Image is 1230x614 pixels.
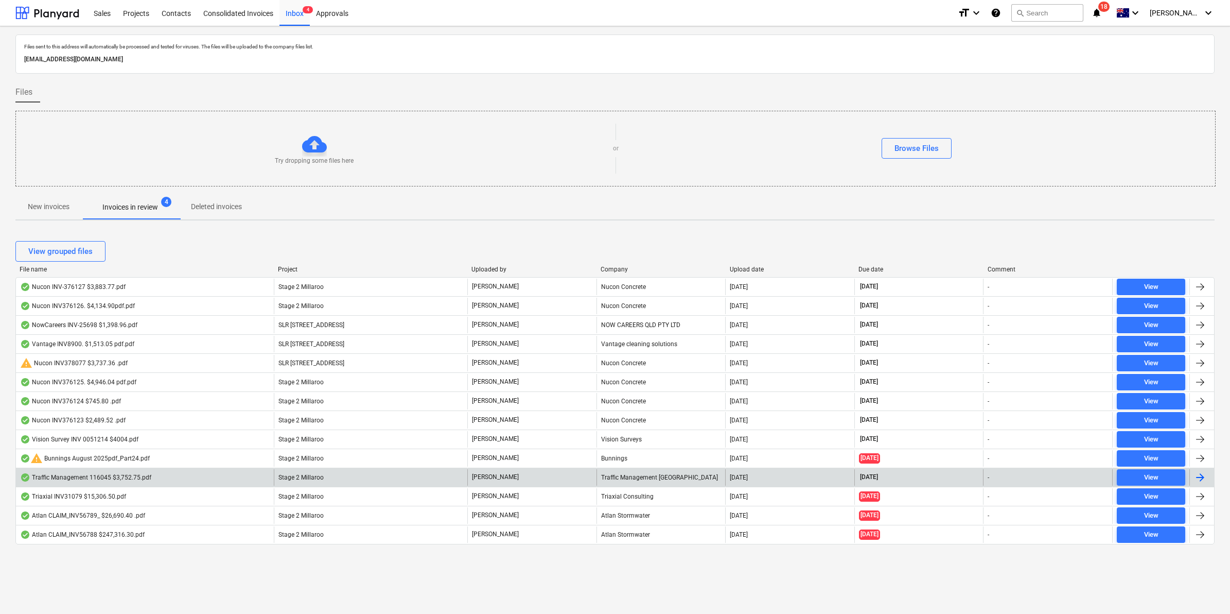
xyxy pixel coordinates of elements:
div: OCR finished [20,416,30,424]
button: View [1117,336,1185,352]
div: [DATE] [730,379,748,386]
p: [PERSON_NAME] [472,530,519,539]
p: [PERSON_NAME] [472,473,519,482]
div: Traffic Management [GEOGRAPHIC_DATA] [596,469,726,486]
div: Bunnings August 2025pdf_Part24.pdf [20,452,150,465]
div: Nucon INV376125. $4,946.04 pdf.pdf [20,378,136,386]
div: OCR finished [20,473,30,482]
p: [PERSON_NAME] [472,435,519,444]
div: - [988,340,989,348]
p: Invoices in review [102,202,158,213]
div: Triaxial INV31079 $15,306.50.pdf [20,492,126,501]
span: SLR 2 Millaroo Drive [278,340,344,348]
div: Uploaded by [471,266,592,273]
div: Try dropping some files hereorBrowse Files [15,111,1216,186]
div: View [1144,300,1158,312]
div: [DATE] [730,512,748,519]
div: Vantage INV8900. $1,513.05 pdf.pdf [20,340,134,348]
span: Stage 2 Millaroo [278,417,324,424]
div: - [988,474,989,481]
div: [DATE] [730,531,748,538]
div: OCR finished [20,492,30,501]
div: Nucon INV378077 $3,737.36 .pdf [20,357,128,369]
div: Atlan CLAIM_INV56788 $247,316.30.pdf [20,531,145,539]
div: Vantage cleaning solutions [596,336,726,352]
div: [DATE] [730,283,748,291]
span: Stage 2 Millaroo [278,302,324,310]
span: [DATE] [859,416,879,424]
p: or [613,144,619,153]
div: Project [278,266,463,273]
div: NowCareers INV-25698 $1,398.96.pdf [20,321,137,329]
div: OCR finished [20,340,30,348]
div: Nucon INV376123 $2,489.52 .pdf [20,416,126,424]
div: View [1144,357,1158,369]
div: - [988,398,989,405]
div: [DATE] [730,321,748,329]
p: [PERSON_NAME] [472,378,519,386]
div: View [1144,453,1158,465]
span: [DATE] [859,530,880,539]
span: Stage 2 Millaroo [278,436,324,443]
p: [EMAIL_ADDRESS][DOMAIN_NAME] [24,54,1206,65]
span: 4 [303,6,313,13]
span: Files [15,86,32,98]
div: NOW CAREERS QLD PTY LTD [596,317,726,333]
button: View [1117,374,1185,390]
div: View [1144,396,1158,407]
div: Nucon Concrete [596,393,726,410]
div: View [1144,377,1158,388]
p: [PERSON_NAME] [472,397,519,405]
span: Stage 2 Millaroo [278,474,324,481]
span: SLR 2 Millaroo Drive [278,360,344,367]
div: [DATE] [730,340,748,348]
button: View [1117,450,1185,467]
div: OCR finished [20,283,30,291]
p: Files sent to this address will automatically be processed and tested for viruses. The files will... [24,43,1206,50]
div: OCR finished [20,511,30,520]
div: - [988,455,989,462]
button: View [1117,469,1185,486]
div: OCR finished [20,321,30,329]
div: View [1144,415,1158,427]
span: Stage 2 Millaroo [278,455,324,462]
span: 4 [161,197,171,207]
div: - [988,302,989,310]
span: [DATE] [859,320,879,329]
span: [DATE] [859,339,879,348]
div: - [988,379,989,386]
p: [PERSON_NAME] [472,301,519,310]
p: [PERSON_NAME] [472,339,519,348]
div: Nucon Concrete [596,298,726,314]
div: View [1144,281,1158,293]
button: View [1117,279,1185,295]
i: keyboard_arrow_down [1202,7,1215,19]
span: warning [30,452,43,465]
div: View [1144,434,1158,446]
i: keyboard_arrow_down [970,7,982,19]
div: Upload date [730,266,851,273]
span: Stage 2 Millaroo [278,283,324,291]
div: - [988,493,989,500]
span: [DATE] [859,453,880,463]
div: OCR finished [20,302,30,310]
span: [DATE] [859,435,879,444]
div: [DATE] [730,436,748,443]
div: View [1144,472,1158,484]
div: Company [601,266,722,273]
div: Nucon Concrete [596,374,726,390]
div: [DATE] [730,474,748,481]
div: Atlan Stormwater [596,507,726,524]
button: View [1117,393,1185,410]
div: Due date [858,266,979,273]
button: View [1117,507,1185,524]
span: SLR 2 Millaroo Drive [278,321,344,329]
i: format_size [958,7,970,19]
div: OCR finished [20,397,30,405]
span: Stage 2 Millaroo [278,398,324,405]
div: [DATE] [730,417,748,424]
div: Nucon Concrete [596,355,726,371]
div: Bunnings [596,450,726,467]
button: View [1117,317,1185,333]
div: - [988,512,989,519]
